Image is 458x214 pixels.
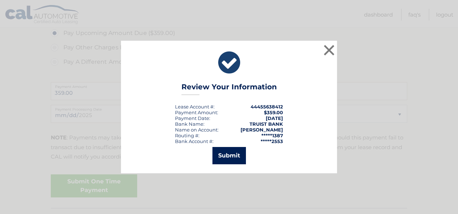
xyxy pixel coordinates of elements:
h3: Review Your Information [181,83,277,95]
span: $359.00 [264,110,283,115]
button: × [322,43,336,57]
span: [DATE] [266,115,283,121]
strong: 44455638412 [251,104,283,110]
div: Name on Account: [175,127,219,133]
div: Lease Account #: [175,104,215,110]
span: Payment Date [175,115,209,121]
div: Payment Amount: [175,110,218,115]
strong: TRUIST BANK [250,121,283,127]
button: Submit [212,147,246,164]
div: Routing #: [175,133,199,138]
div: : [175,115,210,121]
div: Bank Name: [175,121,205,127]
div: Bank Account #: [175,138,214,144]
strong: [PERSON_NAME] [241,127,283,133]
